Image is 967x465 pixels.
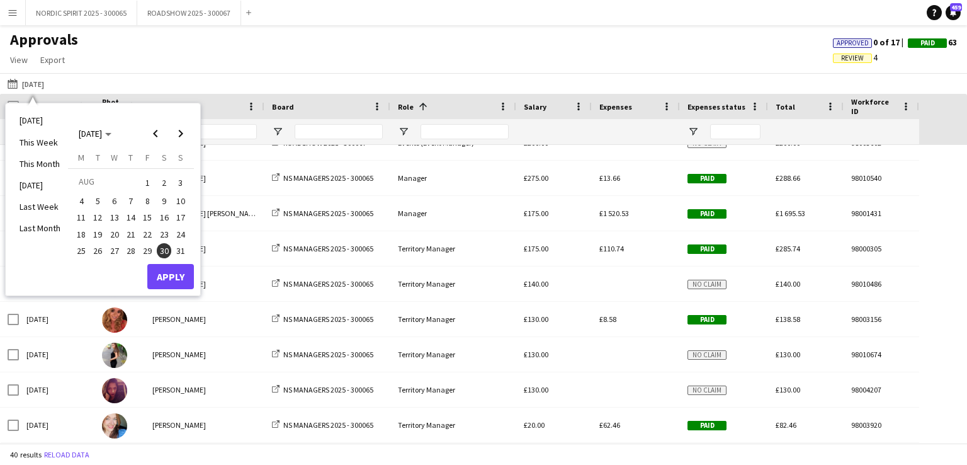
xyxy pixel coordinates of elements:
[172,243,189,259] button: 31-08-2025
[946,5,961,20] a: 459
[89,226,106,243] button: 19-08-2025
[35,52,70,68] a: Export
[175,124,257,139] input: Name Filter Input
[390,302,516,336] div: Territory Manager
[173,210,188,226] span: 17
[107,193,122,209] span: 6
[157,193,172,209] span: 9
[5,76,47,91] button: [DATE]
[74,227,89,242] span: 18
[599,420,620,430] span: £62.46
[844,161,919,195] div: 98010540
[10,54,28,66] span: View
[106,226,123,243] button: 20-08-2025
[398,102,414,112] span: Role
[908,37,957,48] span: 63
[524,173,548,183] span: £275.00
[272,420,373,430] a: NS MANAGERS 2025 - 300065
[102,343,127,368] img: Luisa Schileo
[73,243,89,259] button: 25-08-2025
[776,209,805,218] span: £1 695.53
[295,124,383,139] input: Board Filter Input
[390,196,516,231] div: Manager
[145,372,264,407] div: [PERSON_NAME]
[152,102,172,112] span: Name
[272,314,373,324] a: NS MANAGERS 2025 - 300065
[145,302,264,336] div: [PERSON_NAME]
[139,193,156,209] button: 08-08-2025
[776,102,795,112] span: Total
[398,126,409,137] button: Open Filter Menu
[139,226,156,243] button: 22-08-2025
[123,210,139,226] span: 14
[140,174,155,192] span: 1
[139,173,156,193] button: 01-08-2025
[145,152,150,163] span: F
[145,267,264,301] div: [PERSON_NAME]
[844,302,919,336] div: 98003156
[390,231,516,266] div: Territory Manager
[272,279,373,289] a: NS MANAGERS 2025 - 300065
[687,386,727,395] span: No claim
[687,126,699,137] button: Open Filter Menu
[5,52,33,68] a: View
[283,209,373,218] span: NS MANAGERS 2025 - 300065
[272,126,283,137] button: Open Filter Menu
[145,161,264,195] div: [PERSON_NAME]
[145,337,264,372] div: [PERSON_NAME]
[145,196,264,231] div: [PERSON_NAME] [PERSON_NAME]
[173,227,188,242] span: 24
[157,174,172,192] span: 2
[74,122,116,145] button: Choose month and year
[599,244,624,253] span: £110.74
[137,1,241,25] button: ROADSHOW 2025 - 300067
[599,102,632,112] span: Expenses
[89,193,106,209] button: 05-08-2025
[19,337,94,372] div: [DATE]
[19,408,94,442] div: [DATE]
[687,315,727,324] span: Paid
[74,243,89,258] span: 25
[833,52,878,63] span: 4
[172,173,189,193] button: 03-08-2025
[12,132,68,153] li: This Week
[91,210,106,226] span: 12
[776,173,800,183] span: £288.66
[91,243,106,258] span: 26
[89,209,106,226] button: 12-08-2025
[156,173,172,193] button: 02-08-2025
[687,280,727,289] span: No claim
[687,244,727,254] span: Paid
[687,209,727,219] span: Paid
[123,193,139,209] span: 7
[390,372,516,407] div: Territory Manager
[156,209,172,226] button: 16-08-2025
[12,110,68,131] li: [DATE]
[145,231,264,266] div: [PERSON_NAME]
[106,209,123,226] button: 13-08-2025
[844,408,919,442] div: 98003920
[272,350,373,359] a: NS MANAGERS 2025 - 300065
[524,420,545,430] span: £20.00
[12,175,68,196] li: [DATE]
[950,3,962,11] span: 459
[12,217,68,239] li: Last Month
[524,244,548,253] span: £175.00
[26,1,137,25] button: NORDIC SPIRIT 2025 - 300065
[123,209,139,226] button: 14-08-2025
[96,152,100,163] span: T
[74,210,89,226] span: 11
[123,193,139,209] button: 07-08-2025
[178,152,183,163] span: S
[143,121,168,146] button: Previous month
[833,37,908,48] span: 0 of 17
[156,243,172,259] button: 30-08-2025
[123,243,139,258] span: 28
[421,124,509,139] input: Role Filter Input
[139,243,156,259] button: 29-08-2025
[89,243,106,259] button: 26-08-2025
[283,314,373,324] span: NS MANAGERS 2025 - 300065
[147,264,194,289] button: Apply
[172,226,189,243] button: 24-08-2025
[123,243,139,259] button: 28-08-2025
